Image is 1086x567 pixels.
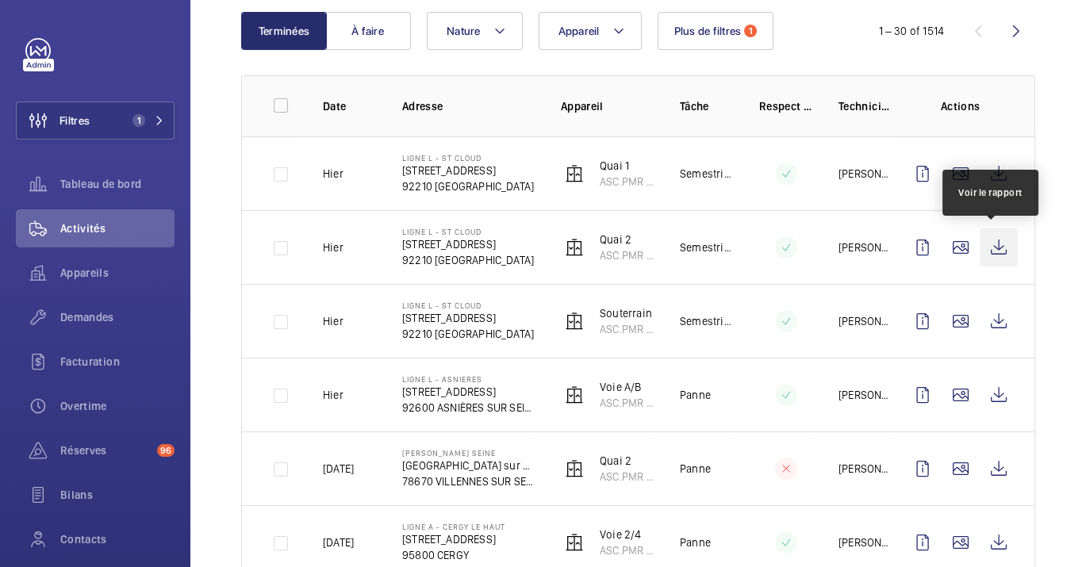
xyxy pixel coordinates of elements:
p: [STREET_ADDRESS] [402,531,505,547]
img: elevator.svg [565,164,584,183]
p: ASC.PMR 3202 [600,247,654,263]
p: [PERSON_NAME] [838,461,892,477]
p: Semestrielle [680,313,734,329]
p: 92210 [GEOGRAPHIC_DATA] [402,252,534,268]
p: Technicien [838,98,892,114]
p: ASC.PMR 3047 [600,542,654,558]
button: À faire [325,12,411,50]
p: [DATE] [323,534,354,550]
p: Panne [680,534,711,550]
p: Semestrielle [680,239,734,255]
p: Respect délai [759,98,813,114]
button: Terminées [241,12,327,50]
img: elevator.svg [565,533,584,552]
p: Hier [323,387,343,403]
span: Tableau de bord [60,176,175,192]
span: Appareil [558,25,600,37]
span: Activités [60,220,175,236]
p: [STREET_ADDRESS] [402,384,535,400]
p: ASC.PMR 3554 [600,469,654,485]
p: Panne [680,387,711,403]
span: 96 [157,444,175,457]
img: elevator.svg [565,312,584,331]
p: Ligne L - ST CLOUD [402,227,534,236]
p: 92210 [GEOGRAPHIC_DATA] [402,178,534,194]
p: ASC.PMR 3201 [600,174,654,190]
p: Ligne L - ASNIERES [402,374,535,384]
p: 95800 CERGY [402,547,505,563]
p: [STREET_ADDRESS] [402,236,534,252]
p: Quai 1 [600,158,654,174]
p: Panne [680,461,711,477]
span: 1 [744,25,757,37]
p: Appareil [561,98,654,114]
div: 1 – 30 of 1514 [878,23,944,39]
p: 78670 VILLENNES SUR SEINE [402,473,535,489]
p: Hier [323,166,343,182]
button: Filtres1 [16,102,175,140]
span: Appareils [60,265,175,281]
span: Facturation [60,354,175,370]
span: Demandes [60,309,175,325]
p: Hier [323,313,343,329]
p: [PERSON_NAME] SEINE [402,448,535,458]
p: Ligne L - ST CLOUD [402,301,534,310]
img: elevator.svg [565,459,584,478]
p: [GEOGRAPHIC_DATA] sur Seine [402,458,535,473]
p: Quai 2 [600,453,654,469]
span: Nature [447,25,481,37]
p: Souterrain [600,305,654,321]
p: [PERSON_NAME] [838,239,892,255]
p: 92210 [GEOGRAPHIC_DATA] [402,326,534,342]
span: Overtime [60,398,175,414]
p: [PERSON_NAME] [838,387,892,403]
p: Quai 2 [600,232,654,247]
p: Ligne A - CERGY LE HAUT [402,522,505,531]
p: Date [323,98,377,114]
span: Plus de filtres [674,25,742,37]
p: Voie A/B [600,379,654,395]
p: [STREET_ADDRESS] [402,310,534,326]
p: Hier [323,239,343,255]
button: Nature [427,12,523,50]
p: [PERSON_NAME] [838,166,892,182]
img: elevator.svg [565,385,584,404]
p: 92600 ASNIÈRES SUR SEINE [402,400,535,416]
p: [PERSON_NAME] [838,313,892,329]
img: elevator.svg [565,238,584,257]
button: Plus de filtres1 [658,12,774,50]
p: Actions [918,98,1003,114]
p: [STREET_ADDRESS] [402,163,534,178]
div: Voir le rapport [958,186,1023,200]
span: Filtres [59,113,90,128]
p: Adresse [402,98,535,114]
p: [PERSON_NAME] [838,534,892,550]
p: Semestrielle [680,166,734,182]
p: Tâche [680,98,734,114]
button: Appareil [539,12,642,50]
span: 1 [132,114,145,127]
p: [DATE] [323,461,354,477]
p: Voie 2/4 [600,527,654,542]
p: Ligne L - ST CLOUD [402,153,534,163]
p: ASC.PMR 3001 [600,395,654,411]
span: Bilans [60,487,175,503]
p: ASC.PMR 3200 [600,321,654,337]
span: Contacts [60,531,175,547]
span: Réserves [60,442,151,458]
